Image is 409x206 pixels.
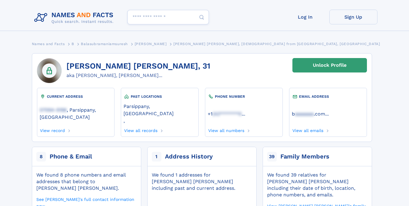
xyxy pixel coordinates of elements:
a: View all numbers [208,126,244,133]
div: PAST LOCATIONS [124,94,196,100]
input: search input [127,10,209,24]
a: [PERSON_NAME] [135,40,167,48]
a: Balasubramaniamsuresh [81,40,128,48]
span: Balasubramaniamsuresh [81,42,128,46]
span: 39 [267,152,277,161]
div: Family Members [280,152,329,161]
span: [PERSON_NAME] [PERSON_NAME], [DEMOGRAPHIC_DATA] from [GEOGRAPHIC_DATA], [GEOGRAPHIC_DATA] [173,42,380,46]
span: aaaaaaa [295,111,314,117]
a: baaaaaaa.com [292,110,325,117]
a: Sign Up [329,10,377,24]
button: Search Button [194,10,209,25]
a: View record [40,126,65,133]
span: 8 [36,152,46,161]
span: B [72,42,74,46]
div: , [124,100,196,126]
a: Unlock Profile [292,58,367,72]
div: Unlock Profile [313,58,346,72]
img: Logo Names and Facts [32,10,118,26]
span: 07054-5156 [40,107,67,113]
a: 07054-5156, Parsippany, [GEOGRAPHIC_DATA] [40,106,112,120]
div: We found 8 phone numbers and email addresses that belong to [PERSON_NAME] [PERSON_NAME]. [36,172,136,192]
a: View all records [124,126,157,133]
div: PHONE NUMBER [208,94,280,100]
a: View all emails [292,126,323,133]
div: We found 1 addresses for [PERSON_NAME] [PERSON_NAME] including past and current address. [152,172,252,192]
div: We found 39 relatives for [PERSON_NAME] [PERSON_NAME] including their date of birth, location, ph... [267,172,367,198]
a: B [72,40,74,48]
div: EMAIL ADDRESS [292,94,364,100]
a: ... [208,111,280,117]
span: 1 [152,152,161,161]
div: Address History [165,152,213,161]
a: Log In [281,10,329,24]
a: Parsippany, [GEOGRAPHIC_DATA] [124,103,196,116]
a: ... [292,111,364,117]
div: Phone & Email [50,152,92,161]
div: aka [PERSON_NAME], [PERSON_NAME]... [66,72,210,79]
span: [PERSON_NAME] [135,42,167,46]
a: Names and Facts [32,40,65,48]
div: CURRENT ADDRESS [40,94,112,100]
h1: [PERSON_NAME] [PERSON_NAME], 31 [66,62,210,71]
